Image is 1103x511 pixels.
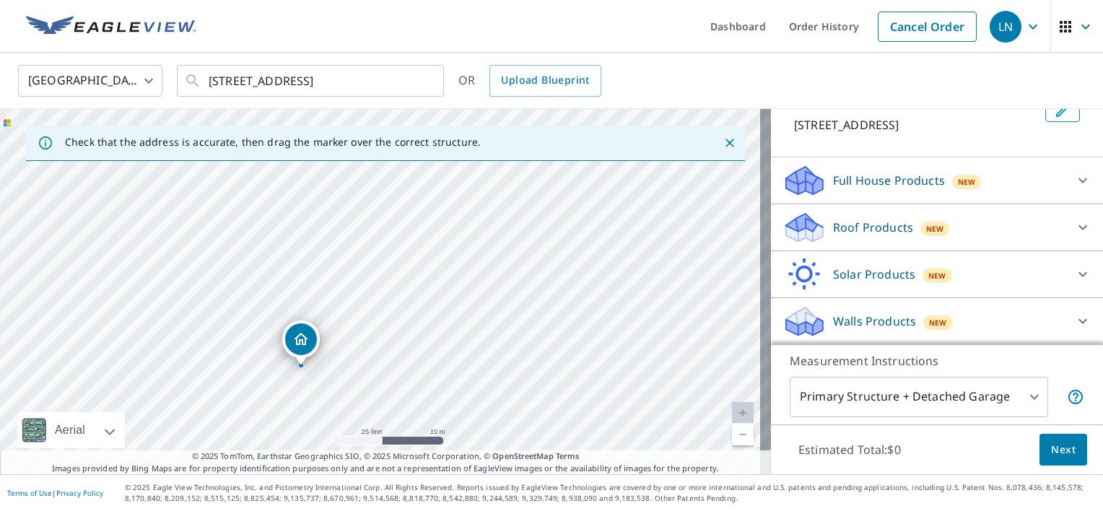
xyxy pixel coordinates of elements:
p: Check that the address is accurate, then drag the marker over the correct structure. [65,136,481,149]
a: Current Level 20, Zoom Out [732,424,754,445]
div: Solar ProductsNew [782,257,1091,292]
span: Upload Blueprint [501,71,589,89]
a: Privacy Policy [56,488,103,498]
img: EV Logo [26,16,196,38]
div: Roof ProductsNew [782,210,1091,245]
p: Solar Products [833,266,915,283]
span: Your report will include the primary structure and a detached garage if one exists. [1067,388,1084,406]
input: Search by address or latitude-longitude [209,61,414,101]
a: Cancel Order [878,12,977,42]
a: Terms of Use [7,488,52,498]
button: Next [1039,434,1087,466]
span: Next [1051,441,1076,459]
span: © 2025 TomTom, Earthstar Geographics SIO, © 2025 Microsoft Corporation, © [192,450,580,463]
span: New [958,176,976,188]
div: OR [458,65,601,97]
div: [GEOGRAPHIC_DATA] [18,61,162,101]
a: Upload Blueprint [489,65,601,97]
p: Walls Products [833,313,916,330]
button: Edit building 1 [1045,99,1080,122]
div: Aerial [17,412,125,448]
p: © 2025 Eagle View Technologies, Inc. and Pictometry International Corp. All Rights Reserved. Repo... [125,482,1096,504]
span: New [929,317,947,328]
p: Roof Products [833,219,913,236]
a: Terms [556,450,580,461]
p: Estimated Total: $0 [787,434,912,466]
span: New [928,270,946,281]
p: [STREET_ADDRESS] [794,116,1039,134]
p: Full House Products [833,172,945,189]
div: Primary Structure + Detached Garage [790,377,1048,417]
div: Walls ProductsNew [782,304,1091,339]
button: Close [720,134,739,152]
p: Measurement Instructions [790,352,1084,370]
a: Current Level 20, Zoom In Disabled [732,402,754,424]
a: OpenStreetMap [492,450,553,461]
div: Dropped pin, building 1, Residential property, 807 N 24th St East Saint Louis, IL 62205 [282,320,320,365]
div: LN [990,11,1021,43]
div: Aerial [51,412,90,448]
span: New [926,223,944,235]
div: Full House ProductsNew [782,163,1091,198]
p: | [7,489,103,497]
